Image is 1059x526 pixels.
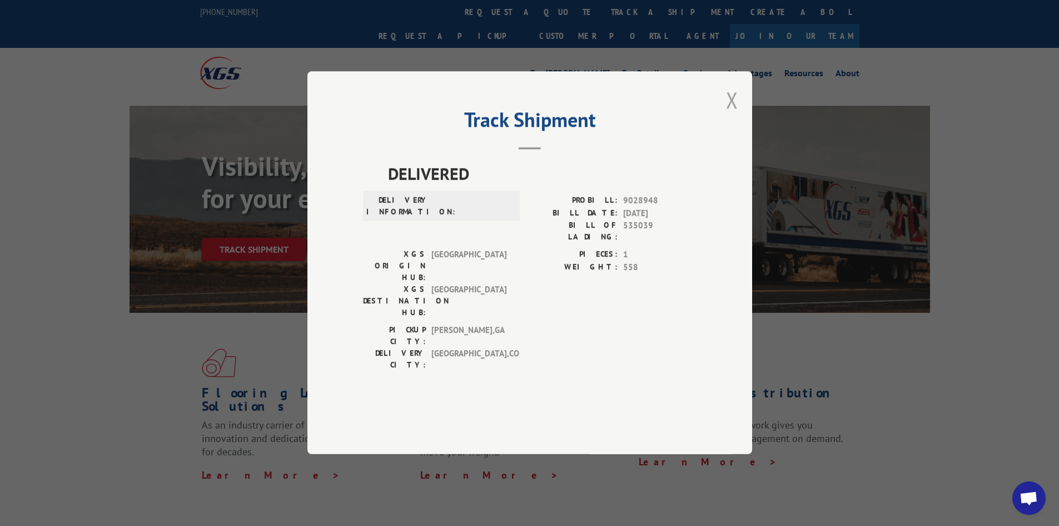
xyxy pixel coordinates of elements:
[530,207,618,220] label: BILL DATE:
[431,348,506,371] span: [GEOGRAPHIC_DATA] , CO
[623,249,697,262] span: 1
[431,249,506,284] span: [GEOGRAPHIC_DATA]
[530,220,618,243] label: BILL OF LADING:
[363,284,426,319] label: XGS DESTINATION HUB:
[1012,481,1046,515] div: Open chat
[530,261,618,274] label: WEIGHT:
[366,195,429,218] label: DELIVERY INFORMATION:
[363,348,426,371] label: DELIVERY CITY:
[363,249,426,284] label: XGS ORIGIN HUB:
[431,325,506,348] span: [PERSON_NAME] , GA
[363,112,697,133] h2: Track Shipment
[623,207,697,220] span: [DATE]
[623,195,697,208] span: 9028948
[431,284,506,319] span: [GEOGRAPHIC_DATA]
[623,261,697,274] span: 558
[726,85,738,115] button: Close modal
[388,161,697,186] span: DELIVERED
[363,325,426,348] label: PICKUP CITY:
[623,220,697,243] span: 535039
[530,195,618,208] label: PROBILL:
[530,249,618,262] label: PIECES:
